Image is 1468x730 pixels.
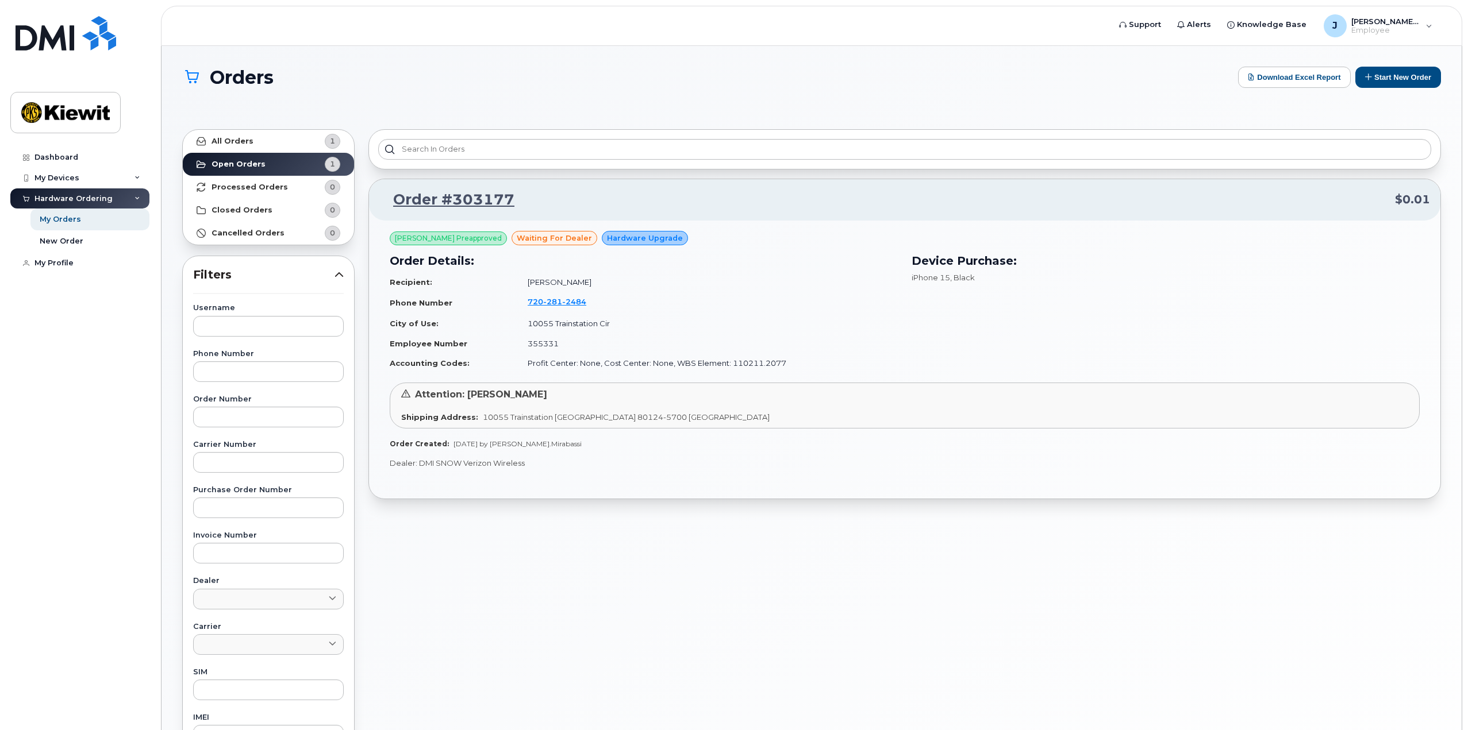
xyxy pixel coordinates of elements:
span: [DATE] by [PERSON_NAME].Mirabassi [454,439,582,448]
strong: Shipping Address: [401,412,478,422]
td: Profit Center: None, Cost Center: None, WBS Element: 110211.2077 [517,353,898,373]
strong: Processed Orders [212,183,288,192]
span: 281 [543,297,562,306]
span: 0 [330,181,335,192]
strong: Recipient: [390,277,432,287]
span: 1 [330,136,335,146]
span: 0 [330,227,335,238]
span: Attention: [PERSON_NAME] [415,389,547,400]
span: Filters [193,266,335,283]
button: Download Excel Report [1238,67,1351,88]
a: Closed Orders0 [183,199,354,222]
a: All Orders1 [183,130,354,153]
h3: Device Purchase: [912,252,1420,269]
strong: Open Orders [212,160,266,169]
iframe: Messenger Launcher [1418,680,1459,721]
label: Username [193,304,344,312]
span: 720 [528,297,586,306]
strong: Cancelled Orders [212,229,285,238]
strong: Employee Number [390,339,467,348]
strong: City of Use: [390,319,439,328]
span: iPhone 15 [912,273,950,282]
span: Orders [210,67,274,87]
strong: Phone Number [390,298,452,307]
strong: Closed Orders [212,206,272,215]
input: Search in orders [378,139,1431,160]
strong: All Orders [212,137,253,146]
span: , Black [950,273,975,282]
span: 2484 [562,297,586,306]
span: 1 [330,159,335,169]
span: $0.01 [1395,191,1430,208]
a: Cancelled Orders0 [183,222,354,245]
label: Carrier [193,623,344,631]
label: Order Number [193,396,344,403]
label: Carrier Number [193,441,344,449]
h3: Order Details: [390,252,898,269]
label: SIM [193,669,344,676]
label: IMEI [193,714,344,721]
label: Dealer [193,577,344,585]
strong: Accounting Codes: [390,358,470,368]
td: 10055 Trainstation Cir [517,314,898,334]
label: Invoice Number [193,532,344,539]
a: Order #303177 [379,190,514,210]
a: 7202812484 [528,297,600,306]
strong: Order Created: [390,439,449,448]
span: [PERSON_NAME] Preapproved [395,233,502,244]
span: waiting for dealer [517,233,592,244]
button: Start New Order [1355,67,1441,88]
a: Open Orders1 [183,153,354,176]
label: Phone Number [193,350,344,358]
span: Hardware Upgrade [607,233,683,244]
span: 10055 Trainstation [GEOGRAPHIC_DATA] 80124-5700 [GEOGRAPHIC_DATA] [483,412,770,422]
a: Processed Orders0 [183,176,354,199]
p: Dealer: DMI SNOW Verizon Wireless [390,458,1420,469]
td: [PERSON_NAME] [517,272,898,292]
td: 355331 [517,334,898,354]
span: 0 [330,204,335,215]
label: Purchase Order Number [193,486,344,494]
